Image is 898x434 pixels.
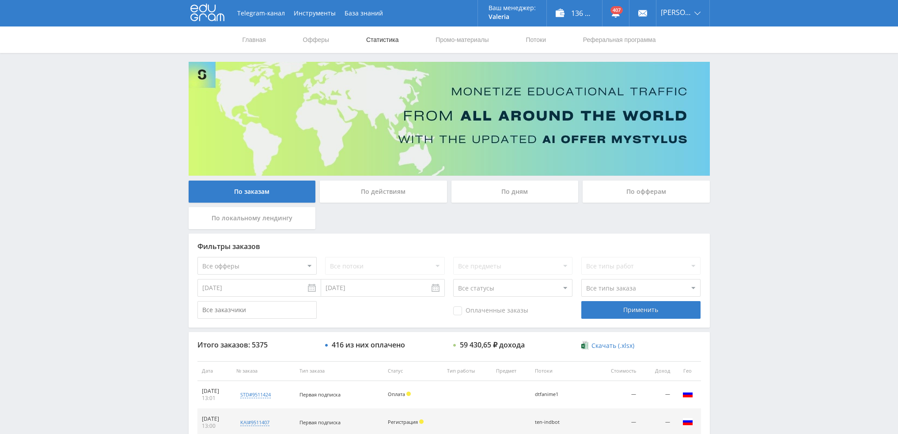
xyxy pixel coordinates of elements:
[189,62,710,176] img: Banner
[453,306,528,315] span: Оплаченные заказы
[535,419,575,425] div: ten-indbot
[202,395,228,402] div: 13:01
[674,361,701,381] th: Гео
[189,207,316,229] div: По локальному лендингу
[202,388,228,395] div: [DATE]
[388,419,418,425] span: Регистрация
[640,361,674,381] th: Доход
[240,391,271,398] div: std#9511424
[492,361,530,381] th: Предмет
[202,423,228,430] div: 13:00
[197,361,232,381] th: Дата
[302,26,330,53] a: Офферы
[581,301,701,319] div: Применить
[582,26,657,53] a: Реферальная программа
[242,26,267,53] a: Главная
[661,9,692,16] span: [PERSON_NAME]
[460,341,525,349] div: 59 430,65 ₽ дохода
[240,419,269,426] div: kai#9511407
[443,361,492,381] th: Тип работы
[435,26,489,53] a: Промо-материалы
[197,242,701,250] div: Фильтры заказов
[451,181,579,203] div: По дням
[365,26,400,53] a: Статистика
[202,415,228,423] div: [DATE]
[530,361,595,381] th: Потоки
[682,416,693,427] img: rus.png
[489,4,536,11] p: Ваш менеджер:
[595,381,641,409] td: —
[595,361,641,381] th: Стоимость
[320,181,447,203] div: По действиям
[332,341,405,349] div: 416 из них оплачено
[189,181,316,203] div: По заказам
[299,391,341,398] span: Первая подписка
[682,389,693,399] img: rus.png
[295,361,383,381] th: Тип заказа
[583,181,710,203] div: По офферам
[383,361,443,381] th: Статус
[535,392,575,397] div: dtfanime1
[197,301,317,319] input: Все заказчики
[581,341,589,350] img: xlsx
[525,26,547,53] a: Потоки
[581,341,634,350] a: Скачать (.xlsx)
[489,13,536,20] p: Valeria
[406,392,411,396] span: Холд
[197,341,317,349] div: Итого заказов: 5375
[591,342,634,349] span: Скачать (.xlsx)
[640,381,674,409] td: —
[419,419,424,424] span: Холд
[232,361,295,381] th: № заказа
[388,391,405,397] span: Оплата
[299,419,341,426] span: Первая подписка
